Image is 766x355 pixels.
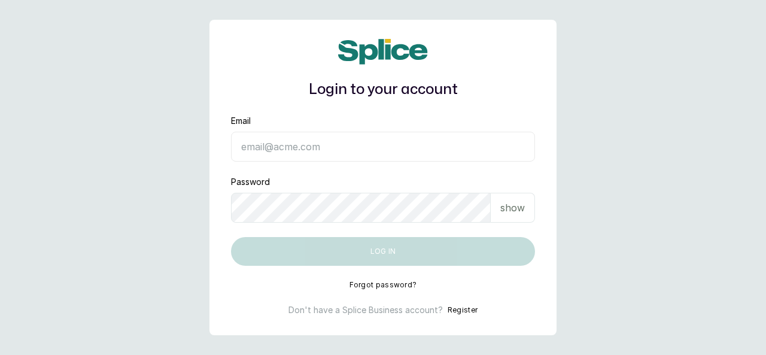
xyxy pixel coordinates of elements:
button: Forgot password? [349,280,417,290]
label: Email [231,115,251,127]
h1: Login to your account [231,79,535,101]
p: Don't have a Splice Business account? [288,304,443,316]
button: Log in [231,237,535,266]
button: Register [448,304,478,316]
input: email@acme.com [231,132,535,162]
p: show [500,201,525,215]
label: Password [231,176,270,188]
